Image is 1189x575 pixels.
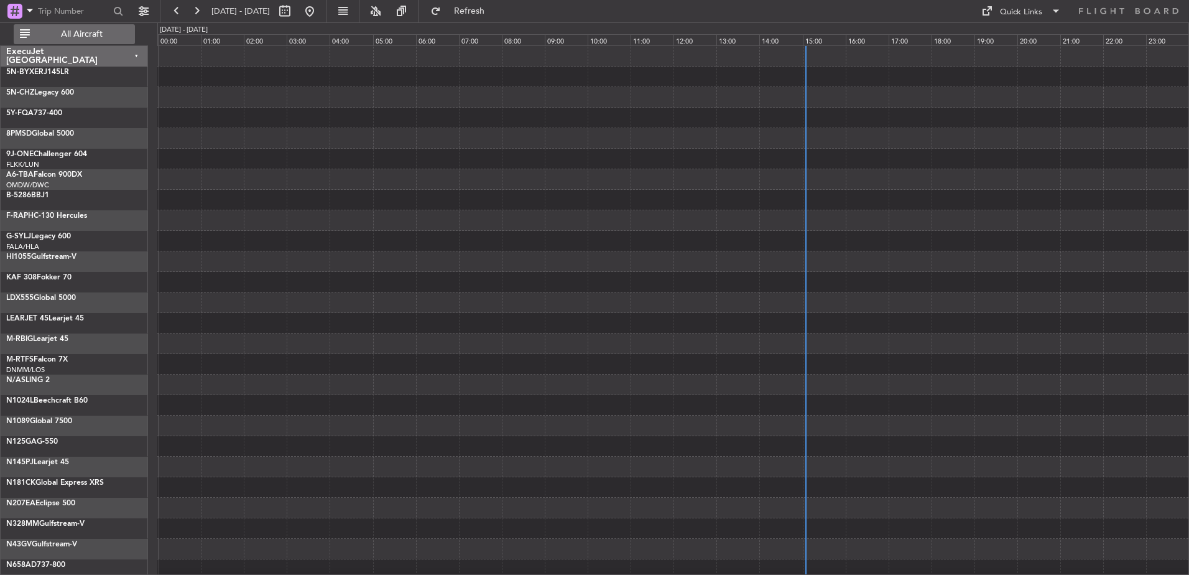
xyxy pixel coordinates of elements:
[6,274,72,281] a: KAF 308Fokker 70
[6,315,49,322] span: LEARJET 45
[6,192,31,199] span: B-5286
[416,34,459,45] div: 06:00
[6,110,34,117] span: 5Y-FQA
[6,68,34,76] span: 5N-BYX
[6,376,50,384] a: N/ASLING 2
[631,34,673,45] div: 11:00
[1000,6,1042,19] div: Quick Links
[6,160,39,169] a: FLKK/LUN
[803,34,846,45] div: 15:00
[6,315,84,322] a: LEARJET 45Learjet 45
[932,34,974,45] div: 18:00
[1017,34,1060,45] div: 20:00
[6,500,75,507] a: N207EAEclipse 500
[6,561,65,569] a: N658AD737-800
[459,34,502,45] div: 07:00
[6,335,68,343] a: M-RBIGLearjet 45
[6,356,34,363] span: M-RTFS
[6,418,72,425] a: N1089Global 7500
[6,253,76,261] a: HI1055Gulfstream-V
[889,34,932,45] div: 17:00
[38,2,109,21] input: Trip Number
[975,1,1067,21] button: Quick Links
[6,397,34,404] span: N1024L
[6,171,34,179] span: A6-TBA
[6,438,58,446] a: N125GAG-550
[545,34,588,45] div: 09:00
[6,520,39,528] span: N328MM
[716,34,759,45] div: 13:00
[6,500,35,507] span: N207EA
[6,151,87,158] a: 9J-ONEChallenger 604
[6,151,34,158] span: 9J-ONE
[14,24,135,44] button: All Aircraft
[160,25,208,35] div: [DATE] - [DATE]
[6,89,34,96] span: 5N-CHZ
[6,294,76,302] a: LDX555Global 5000
[6,130,32,138] span: 8PMSD
[6,541,32,548] span: N43GV
[6,180,49,190] a: OMDW/DWC
[1146,34,1189,45] div: 23:00
[6,541,77,548] a: N43GVGulfstream-V
[673,34,716,45] div: 12:00
[6,89,74,96] a: 5N-CHZLegacy 600
[443,7,496,16] span: Refresh
[6,365,45,375] a: DNMM/LOS
[373,34,416,45] div: 05:00
[6,479,35,487] span: N181CK
[6,418,30,425] span: N1089
[287,34,330,45] div: 03:00
[1060,34,1103,45] div: 21:00
[6,130,74,138] a: 8PMSDGlobal 5000
[6,294,34,302] span: LDX555
[6,356,68,363] a: M-RTFSFalcon 7X
[211,6,270,17] span: [DATE] - [DATE]
[974,34,1017,45] div: 19:00
[6,479,104,487] a: N181CKGlobal Express XRS
[6,68,69,76] a: 5N-BYXERJ145LR
[201,34,244,45] div: 01:00
[6,438,37,446] span: N125GA
[6,171,82,179] a: A6-TBAFalcon 900DX
[6,192,49,199] a: B-5286BBJ1
[330,34,372,45] div: 04:00
[759,34,802,45] div: 14:00
[588,34,631,45] div: 10:00
[32,30,131,39] span: All Aircraft
[6,561,37,569] span: N658AD
[6,397,88,404] a: N1024LBeechcraft B60
[425,1,499,21] button: Refresh
[6,233,31,240] span: G-SYLJ
[6,233,71,240] a: G-SYLJLegacy 600
[846,34,889,45] div: 16:00
[158,34,201,45] div: 00:00
[6,110,62,117] a: 5Y-FQA737-400
[6,274,37,281] span: KAF 308
[6,376,21,384] span: N/A
[6,520,85,528] a: N328MMGulfstream-V
[6,212,87,220] a: F-RAPHC-130 Hercules
[244,34,287,45] div: 02:00
[6,459,34,466] span: N145PJ
[6,335,33,343] span: M-RBIG
[6,459,69,466] a: N145PJLearjet 45
[1103,34,1146,45] div: 22:00
[6,253,31,261] span: HI1055
[6,212,34,220] span: F-RAPH
[6,242,39,251] a: FALA/HLA
[502,34,545,45] div: 08:00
